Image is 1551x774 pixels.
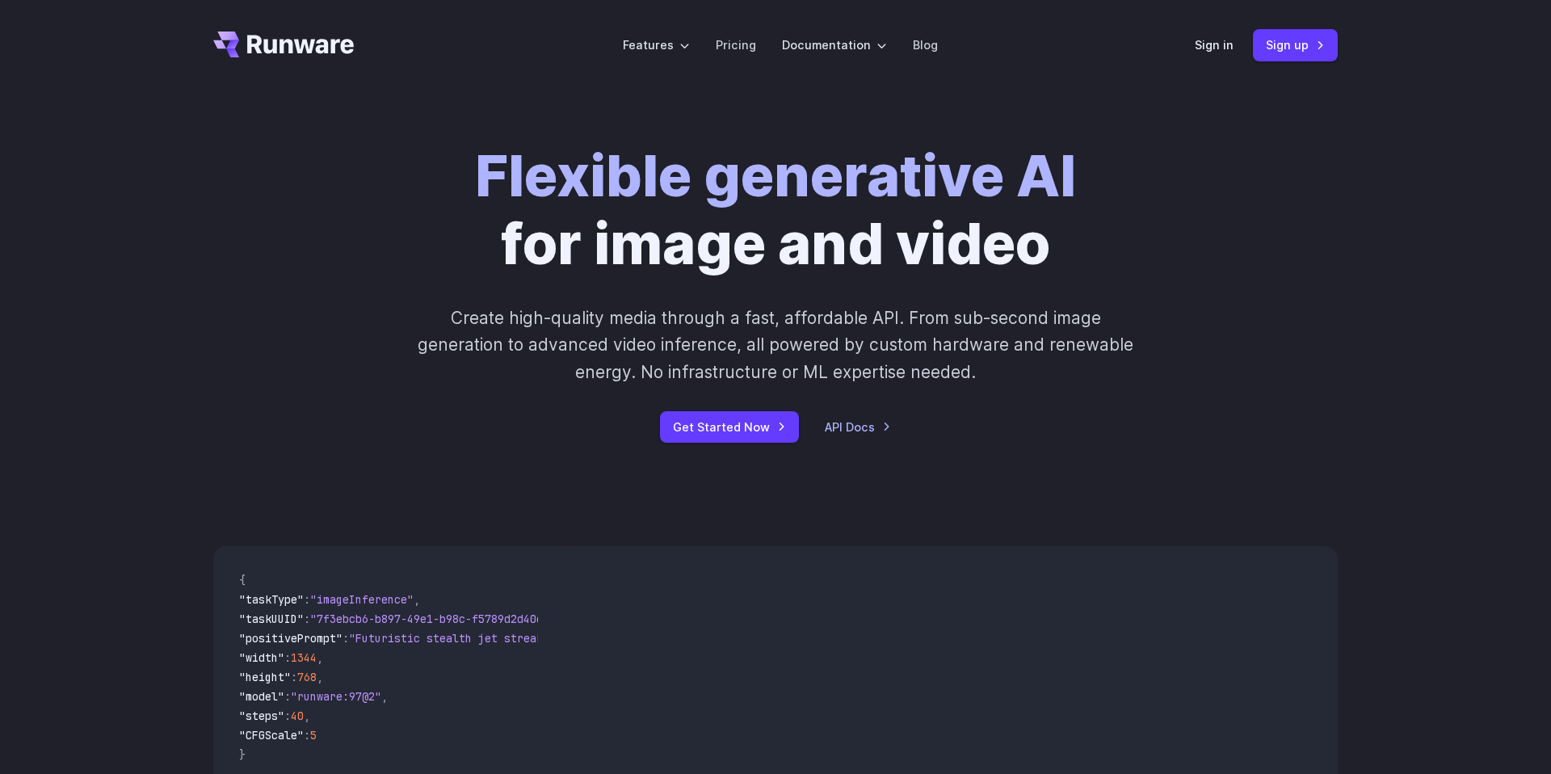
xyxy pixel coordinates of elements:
[291,709,304,723] span: 40
[213,32,354,57] a: Go to /
[716,36,756,54] a: Pricing
[913,36,938,54] a: Blog
[475,142,1076,279] h1: for image and video
[239,592,304,607] span: "taskType"
[310,612,556,626] span: "7f3ebcb6-b897-49e1-b98c-f5789d2d40d7"
[475,141,1076,210] strong: Flexible generative AI
[304,592,310,607] span: :
[291,650,317,665] span: 1344
[304,612,310,626] span: :
[239,612,304,626] span: "taskUUID"
[782,36,887,54] label: Documentation
[239,631,343,646] span: "positivePrompt"
[284,689,291,704] span: :
[239,728,304,742] span: "CFGScale"
[239,573,246,587] span: {
[304,709,310,723] span: ,
[310,592,414,607] span: "imageInference"
[284,709,291,723] span: :
[660,411,799,443] a: Get Started Now
[284,650,291,665] span: :
[623,36,690,54] label: Features
[343,631,349,646] span: :
[1253,29,1338,61] a: Sign up
[414,592,420,607] span: ,
[239,650,284,665] span: "width"
[310,728,317,742] span: 5
[239,670,291,684] span: "height"
[1195,36,1234,54] a: Sign in
[239,747,246,762] span: }
[239,689,284,704] span: "model"
[381,689,388,704] span: ,
[317,670,323,684] span: ,
[291,670,297,684] span: :
[291,689,381,704] span: "runware:97@2"
[239,709,284,723] span: "steps"
[304,728,310,742] span: :
[825,418,891,436] a: API Docs
[349,631,937,646] span: "Futuristic stealth jet streaking through a neon-lit cityscape with glowing purple exhaust"
[317,650,323,665] span: ,
[416,305,1136,385] p: Create high-quality media through a fast, affordable API. From sub-second image generation to adv...
[297,670,317,684] span: 768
